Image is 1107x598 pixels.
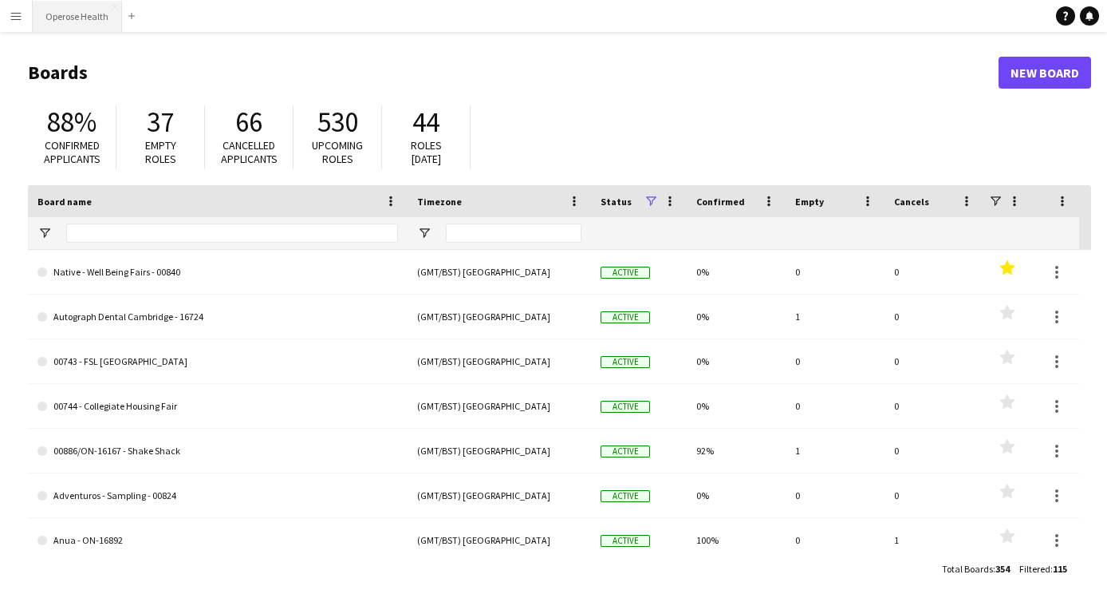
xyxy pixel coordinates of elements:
[147,105,174,140] span: 37
[408,384,591,428] div: (GMT/BST) [GEOGRAPHIC_DATA]
[28,61,999,85] h1: Boards
[37,429,398,473] a: 00886/ON-16167 - Shake Shack
[995,563,1010,575] span: 354
[408,250,591,294] div: (GMT/BST) [GEOGRAPHIC_DATA]
[884,339,983,383] div: 0
[786,429,884,473] div: 1
[999,57,1091,89] a: New Board
[601,535,650,547] span: Active
[786,473,884,517] div: 0
[786,384,884,428] div: 0
[408,295,591,339] div: (GMT/BST) [GEOGRAPHIC_DATA]
[884,473,983,517] div: 0
[601,267,650,279] span: Active
[411,138,442,166] span: Roles [DATE]
[1019,553,1067,584] div: :
[221,138,278,166] span: Cancelled applicants
[942,563,993,575] span: Total Boards
[408,429,591,473] div: (GMT/BST) [GEOGRAPHIC_DATA]
[33,1,122,32] button: Operose Health
[37,295,398,339] a: Autograph Dental Cambridge - 16724
[795,196,824,208] span: Empty
[696,196,745,208] span: Confirmed
[1019,563,1050,575] span: Filtered
[317,105,358,140] span: 530
[312,138,363,166] span: Upcoming roles
[884,250,983,294] div: 0
[37,196,92,208] span: Board name
[687,429,786,473] div: 92%
[884,518,983,562] div: 1
[687,339,786,383] div: 0%
[408,339,591,383] div: (GMT/BST) [GEOGRAPHIC_DATA]
[235,105,262,140] span: 66
[687,250,786,294] div: 0%
[37,473,398,518] a: Adventuros - Sampling - 00824
[145,138,176,166] span: Empty roles
[601,401,650,413] span: Active
[417,196,462,208] span: Timezone
[601,446,650,457] span: Active
[1053,563,1067,575] span: 115
[37,250,398,295] a: Native - Well Being Fairs - 00840
[942,553,1010,584] div: :
[601,196,632,208] span: Status
[412,105,439,140] span: 44
[417,226,431,240] button: Open Filter Menu
[446,224,581,243] input: Timezone Filter Input
[687,295,786,339] div: 0%
[687,384,786,428] div: 0%
[687,518,786,562] div: 100%
[47,105,97,140] span: 88%
[601,356,650,368] span: Active
[408,473,591,517] div: (GMT/BST) [GEOGRAPHIC_DATA]
[37,518,398,563] a: Anua - ON-16892
[884,429,983,473] div: 0
[884,295,983,339] div: 0
[884,384,983,428] div: 0
[37,226,52,240] button: Open Filter Menu
[786,295,884,339] div: 1
[786,339,884,383] div: 0
[894,196,929,208] span: Cancels
[37,384,398,429] a: 00744 - Collegiate Housing Fair
[408,518,591,562] div: (GMT/BST) [GEOGRAPHIC_DATA]
[687,473,786,517] div: 0%
[37,339,398,384] a: 00743 - FSL [GEOGRAPHIC_DATA]
[44,138,100,166] span: Confirmed applicants
[786,518,884,562] div: 0
[601,490,650,502] span: Active
[601,311,650,323] span: Active
[66,224,398,243] input: Board name Filter Input
[786,250,884,294] div: 0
